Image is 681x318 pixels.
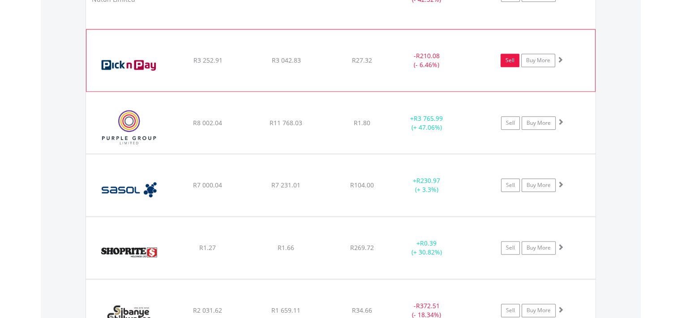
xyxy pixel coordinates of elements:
[352,56,372,64] span: R27.32
[501,178,520,192] a: Sell
[521,54,555,67] a: Buy More
[193,119,222,127] span: R8 002.04
[193,56,222,64] span: R3 252.91
[271,306,300,314] span: R1 659.11
[416,176,440,185] span: R230.97
[501,116,520,130] a: Sell
[91,41,168,89] img: EQU.ZA.PIK.png
[350,181,374,189] span: R104.00
[393,239,461,257] div: + (+ 30.82%)
[501,54,519,67] a: Sell
[414,114,443,123] span: R3 765.99
[501,304,520,317] a: Sell
[501,241,520,254] a: Sell
[193,306,222,314] span: R2 031.62
[350,243,374,252] span: R269.72
[193,181,222,189] span: R7 000.04
[393,114,461,132] div: + (+ 47.06%)
[420,239,437,247] span: R0.39
[270,119,302,127] span: R11 768.03
[90,165,167,214] img: EQU.ZA.SOL.png
[354,119,370,127] span: R1.80
[278,243,294,252] span: R1.66
[522,241,556,254] a: Buy More
[199,243,216,252] span: R1.27
[522,116,556,130] a: Buy More
[352,306,372,314] span: R34.66
[416,301,440,310] span: R372.51
[393,176,461,194] div: + (+ 3.3%)
[393,51,460,69] div: - (- 6.46%)
[271,56,300,64] span: R3 042.83
[271,181,300,189] span: R7 231.01
[522,178,556,192] a: Buy More
[90,103,167,151] img: EQU.ZA.PPE.png
[415,51,439,60] span: R210.08
[90,228,167,276] img: EQU.ZA.SHP.png
[522,304,556,317] a: Buy More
